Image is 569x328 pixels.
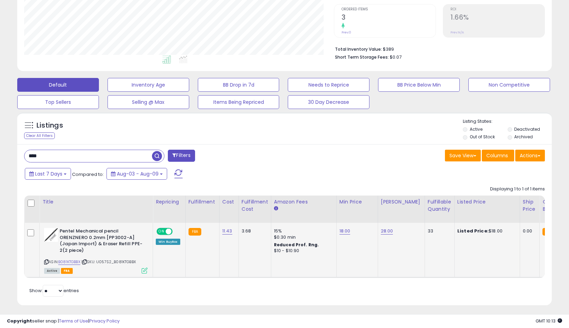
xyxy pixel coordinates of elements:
span: 2025-08-17 10:13 GMT [536,318,562,324]
div: Min Price [339,198,375,206]
a: Terms of Use [59,318,88,324]
span: Last 7 Days [35,170,62,177]
div: $10 - $10.90 [274,248,331,254]
small: FBA [542,228,555,236]
div: Fulfillment Cost [242,198,268,213]
a: B081KTGBBX [58,259,80,265]
div: 33 [428,228,449,234]
small: Prev: 0 [342,30,351,34]
a: 11.43 [222,228,232,235]
button: Inventory Age [108,78,189,92]
h2: 1.66% [450,13,545,23]
a: 28.00 [381,228,393,235]
button: 30 Day Decrease [288,95,369,109]
div: Title [42,198,150,206]
span: FBA [61,268,73,274]
span: OFF [172,229,183,235]
img: 41v3NYoGi2L._SL40_.jpg [44,228,58,242]
span: $0.07 [390,54,402,60]
span: ROI [450,8,545,11]
label: Archived [514,134,533,140]
div: $0.30 min [274,234,331,240]
div: 3.68 [242,228,266,234]
span: All listings currently available for purchase on Amazon [44,268,60,274]
button: Items Being Repriced [198,95,280,109]
button: Actions [515,150,545,161]
span: Ordered Items [342,8,436,11]
div: 0.00 [523,228,534,234]
div: Clear All Filters [24,132,55,139]
button: Selling @ Max [108,95,189,109]
small: Amazon Fees. [274,206,278,212]
span: Aug-03 - Aug-09 [117,170,159,177]
div: Fulfillment [189,198,216,206]
button: Non Competitive [468,78,550,92]
div: Listed Price [457,198,517,206]
div: seller snap | | [7,318,120,325]
h5: Listings [37,121,63,130]
div: Fulfillable Quantity [428,198,451,213]
div: ASIN: [44,228,148,273]
button: Filters [168,150,195,162]
button: Save View [445,150,481,161]
button: BB Price Below Min [378,78,460,92]
div: $18.00 [457,228,515,234]
b: Pentel Mechanical pencil ORENZNERO 0.2mm [PP3002-A] (Japan Import) & Eraser Refill PPE-2(2 piece) [60,228,143,255]
b: Reduced Prof. Rng. [274,242,319,248]
span: | SKU: U057S2_B081KTGBBX [81,259,136,265]
span: Compared to: [72,171,104,178]
a: 18.00 [339,228,350,235]
label: Active [470,126,482,132]
small: Prev: N/A [450,30,464,34]
div: Displaying 1 to 1 of 1 items [490,186,545,192]
span: Show: entries [29,287,79,294]
div: 15% [274,228,331,234]
a: Privacy Policy [89,318,120,324]
b: Listed Price: [457,228,489,234]
button: Needs to Reprice [288,78,369,92]
button: Columns [482,150,514,161]
li: $389 [335,44,540,53]
div: Repricing [156,198,183,206]
div: Cost [222,198,236,206]
button: Default [17,78,99,92]
button: BB Drop in 7d [198,78,280,92]
button: Top Sellers [17,95,99,109]
b: Short Term Storage Fees: [335,54,389,60]
button: Aug-03 - Aug-09 [106,168,167,180]
label: Out of Stock [470,134,495,140]
span: ON [157,229,166,235]
h2: 3 [342,13,436,23]
label: Deactivated [514,126,540,132]
strong: Copyright [7,318,32,324]
div: [PERSON_NAME] [381,198,422,206]
div: Ship Price [523,198,537,213]
p: Listing States: [463,118,552,125]
span: Columns [486,152,508,159]
b: Total Inventory Value: [335,46,382,52]
button: Last 7 Days [25,168,71,180]
small: FBA [189,228,201,236]
div: Amazon Fees [274,198,334,206]
div: Win BuyBox [156,239,180,245]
